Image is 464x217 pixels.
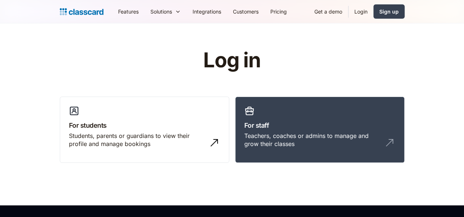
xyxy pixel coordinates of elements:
[308,3,348,20] a: Get a demo
[244,120,395,130] h3: For staff
[244,132,381,148] div: Teachers, coaches or admins to manage and grow their classes
[150,8,172,15] div: Solutions
[60,7,103,17] a: home
[187,3,227,20] a: Integrations
[112,3,145,20] a: Features
[379,8,399,15] div: Sign up
[373,4,405,19] a: Sign up
[60,97,229,163] a: For studentsStudents, parents or guardians to view their profile and manage bookings
[227,3,264,20] a: Customers
[235,97,405,163] a: For staffTeachers, coaches or admins to manage and grow their classes
[116,49,348,72] h1: Log in
[348,3,373,20] a: Login
[264,3,293,20] a: Pricing
[145,3,187,20] div: Solutions
[69,132,205,148] div: Students, parents or guardians to view their profile and manage bookings
[69,120,220,130] h3: For students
